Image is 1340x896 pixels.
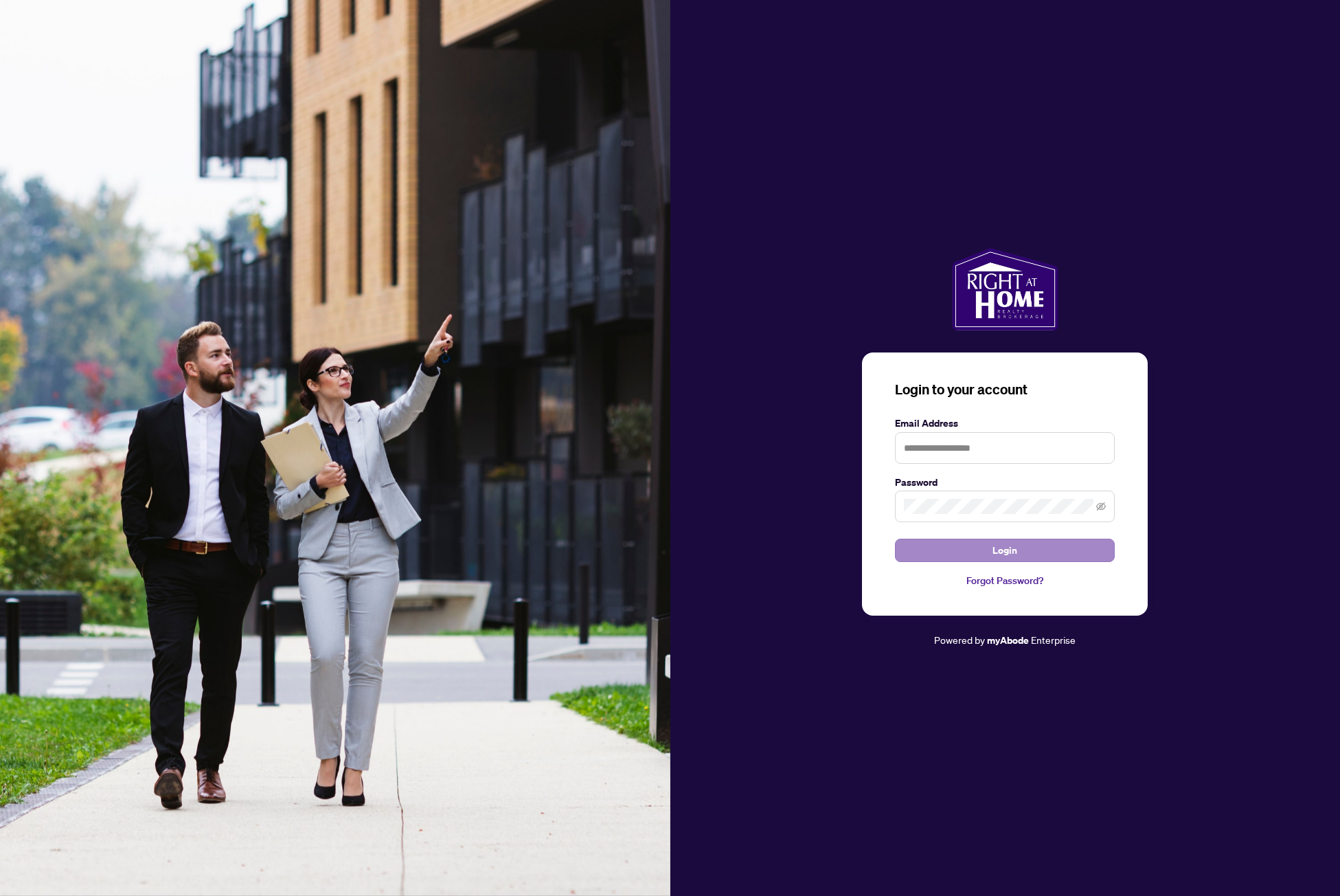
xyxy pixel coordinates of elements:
[992,539,1017,561] span: Login
[895,475,1115,490] label: Password
[934,634,985,646] span: Powered by
[895,573,1115,588] a: Forgot Password?
[1096,502,1106,511] span: eye-invisible
[952,248,1058,331] img: ma-logo
[987,633,1029,648] a: myAbode
[895,416,1115,431] label: Email Address
[895,539,1115,562] button: Login
[895,380,1115,399] h3: Login to your account
[1031,634,1076,646] span: Enterprise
